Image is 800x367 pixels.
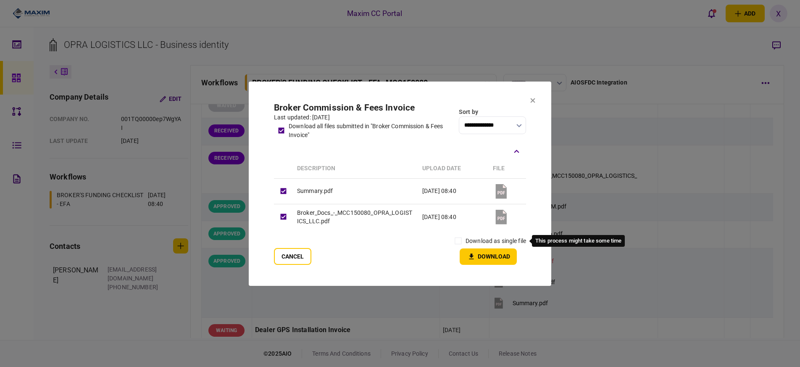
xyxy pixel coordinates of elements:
td: [DATE] 08:40 [418,178,489,204]
td: Broker_Docs_-_MCC150080_OPRA_LOGISTICS_LLC.pdf [293,204,418,230]
div: download all files submitted in "Broker Commission & Fees Invoice" [289,121,455,139]
th: Description [293,158,418,178]
button: Cancel [274,248,311,265]
td: [DATE] 08:40 [418,204,489,230]
h2: Broker Commission & Fees Invoice [274,102,455,113]
td: Summary.pdf [293,178,418,204]
div: Sort by [459,108,526,116]
div: last updated: [DATE] [274,113,455,121]
th: upload date [418,158,489,178]
button: Download [460,248,517,265]
th: file [489,158,526,178]
label: download as single file [466,237,526,246]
